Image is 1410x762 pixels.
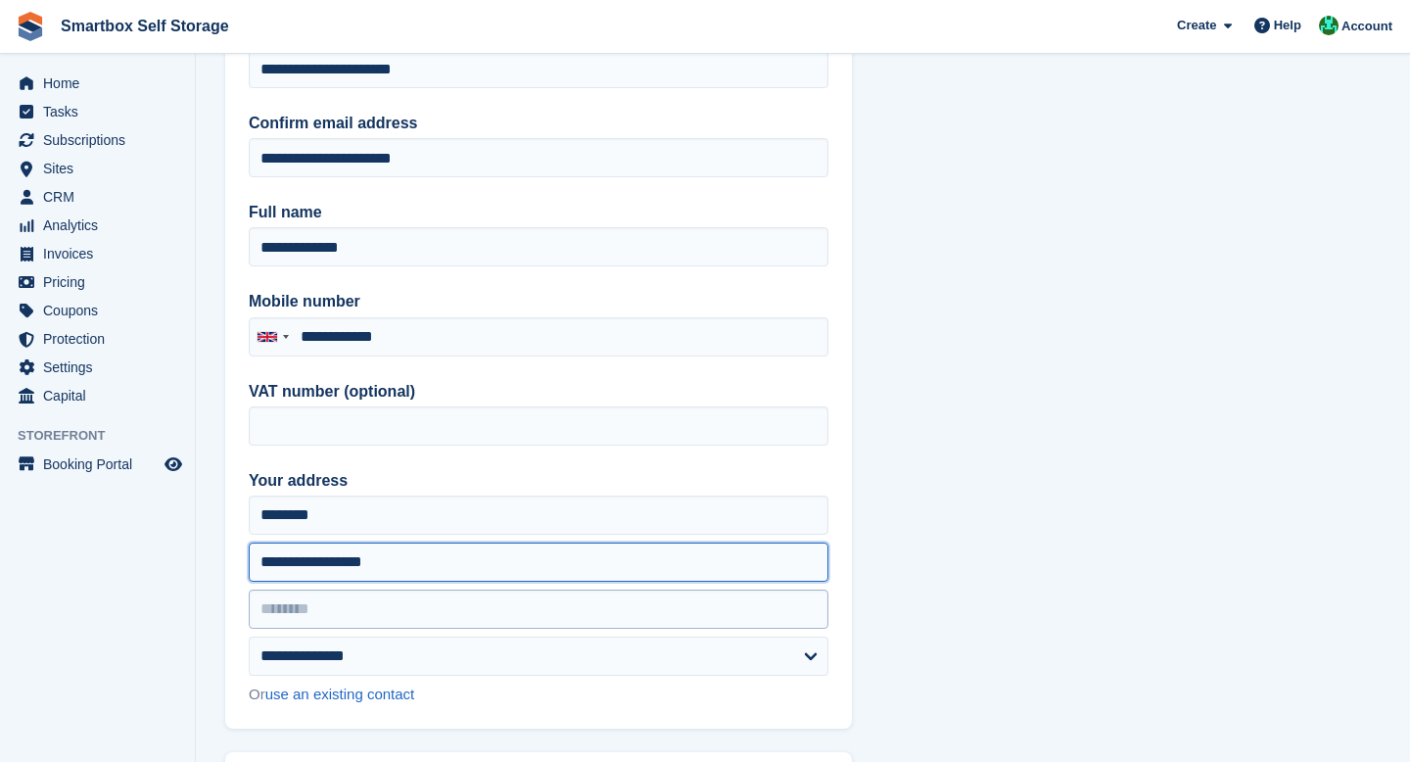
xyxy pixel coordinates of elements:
label: Confirm email address [249,112,828,135]
img: Elinor Shepherd [1319,16,1339,35]
span: Coupons [43,297,161,324]
label: Your address [249,469,828,493]
span: CRM [43,183,161,211]
span: Analytics [43,212,161,239]
a: Preview store [162,452,185,476]
label: Full name [249,201,828,224]
a: use an existing contact [265,686,415,702]
label: VAT number (optional) [249,380,828,404]
a: menu [10,297,185,324]
span: Settings [43,354,161,381]
a: menu [10,212,185,239]
span: Home [43,70,161,97]
span: Create [1177,16,1216,35]
a: menu [10,70,185,97]
span: Protection [43,325,161,353]
a: Smartbox Self Storage [53,10,237,42]
a: menu [10,268,185,296]
span: Account [1341,17,1392,36]
div: Or [249,684,828,706]
a: menu [10,126,185,154]
span: Invoices [43,240,161,267]
img: stora-icon-8386f47178a22dfd0bd8f6a31ec36ba5ce8667c1dd55bd0f319d3a0aa187defe.svg [16,12,45,41]
span: Subscriptions [43,126,161,154]
span: Pricing [43,268,161,296]
a: menu [10,98,185,125]
a: menu [10,155,185,182]
a: menu [10,382,185,409]
label: Mobile number [249,290,828,313]
div: United Kingdom: +44 [250,318,295,356]
span: Capital [43,382,161,409]
span: Storefront [18,426,195,446]
a: menu [10,451,185,478]
a: menu [10,325,185,353]
span: Tasks [43,98,161,125]
span: Sites [43,155,161,182]
a: menu [10,240,185,267]
a: menu [10,354,185,381]
span: Help [1274,16,1301,35]
span: Booking Portal [43,451,161,478]
a: menu [10,183,185,211]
